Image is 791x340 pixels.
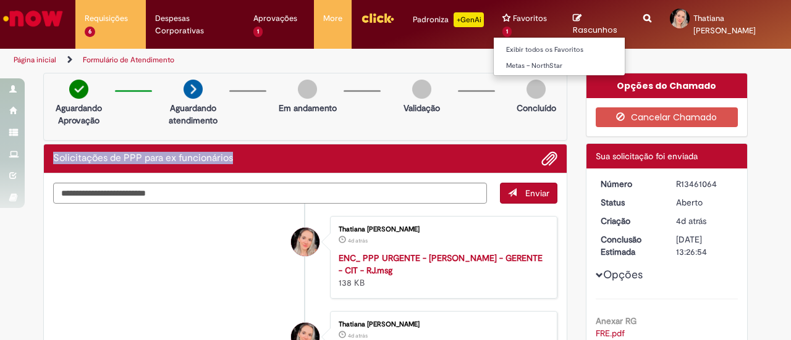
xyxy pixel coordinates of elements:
p: Concluído [517,102,556,114]
img: img-circle-grey.png [527,80,546,99]
a: Download de FRE.pdf [596,328,625,339]
ul: Favoritos [493,37,625,76]
div: Thatiana [PERSON_NAME] [339,226,544,233]
span: 4d atrás [348,237,368,244]
button: Cancelar Chamado [596,107,738,127]
dt: Conclusão Estimada [591,233,667,258]
p: Aguardando Aprovação [49,102,109,126]
img: img-circle-grey.png [298,80,317,99]
img: click_logo_yellow_360x200.png [361,9,394,27]
dt: Número [591,178,667,190]
a: Exibir todos os Favoritos [494,43,630,57]
span: Requisições [85,12,128,25]
div: R13461064 [676,178,734,190]
span: 4d atrás [676,215,706,226]
img: arrow-next.png [184,80,203,99]
span: Aprovações [253,12,297,25]
div: [DATE] 13:26:54 [676,233,734,258]
div: Thatiana Vitorino Castro Pereira [291,228,319,256]
span: 1 [253,27,263,37]
h2: Solicitações de PPP para ex funcionários Histórico de tíquete [53,153,233,164]
img: check-circle-green.png [69,80,88,99]
span: Sua solicitação foi enviada [596,151,698,162]
dt: Criação [591,215,667,227]
a: ENC_ PPP URGENTE - [PERSON_NAME] - GERENTE - CIT - RJ.msg [339,252,543,276]
span: Despesas Corporativas [155,12,235,37]
div: Padroniza [413,12,484,27]
div: Thatiana [PERSON_NAME] [339,321,544,328]
p: Aguardando atendimento [163,102,223,126]
span: 6 [85,27,95,37]
div: Opções do Chamado [586,73,748,98]
a: Rascunhos [573,13,625,36]
span: Enviar [525,188,549,199]
a: Formulário de Atendimento [83,55,174,65]
button: Enviar [500,183,557,204]
a: Página inicial [14,55,56,65]
span: Favoritos [513,12,547,25]
img: ServiceNow [1,6,65,31]
span: 1 [502,27,512,37]
b: Anexar RG [596,315,637,326]
span: Rascunhos [573,24,617,36]
span: 4d atrás [348,332,368,339]
time: 29/08/2025 09:24:22 [348,237,368,244]
textarea: Digite sua mensagem aqui... [53,183,487,203]
div: 138 KB [339,252,544,289]
button: Adicionar anexos [541,151,557,167]
div: Aberto [676,196,734,209]
p: Em andamento [279,102,337,114]
img: img-circle-grey.png [412,80,431,99]
p: Validação [404,102,440,114]
a: Metas – NorthStar [494,59,630,73]
div: 29/08/2025 09:26:51 [676,215,734,227]
span: More [323,12,342,25]
time: 29/08/2025 09:21:40 [348,332,368,339]
ul: Trilhas de página [9,49,518,72]
p: +GenAi [454,12,484,27]
span: Thatiana [PERSON_NAME] [693,13,756,36]
dt: Status [591,196,667,209]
